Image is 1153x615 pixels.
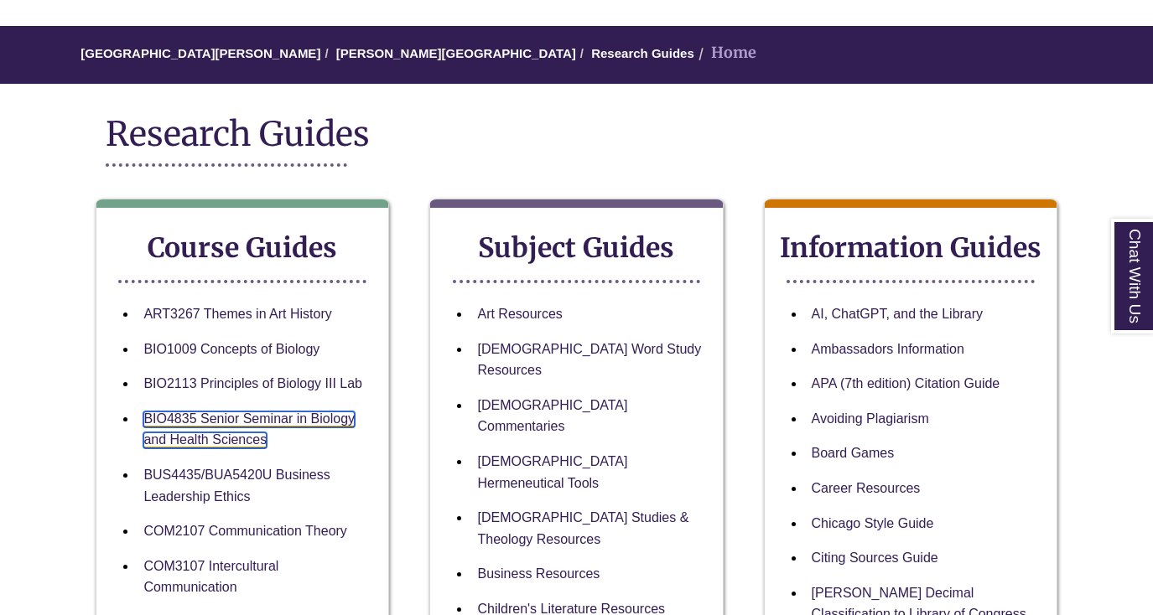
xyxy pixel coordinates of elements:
a: COM2107 Communication Theory [143,524,346,538]
a: [DEMOGRAPHIC_DATA] Hermeneutical Tools [477,454,627,490]
a: ART3267 Themes in Art History [143,307,331,321]
span: Research Guides [106,113,370,155]
a: Art Resources [477,307,562,321]
a: Avoiding Plagiarism [812,411,929,426]
li: Home [694,41,756,65]
a: Chicago Style Guide [812,516,934,530]
a: Career Resources [812,481,921,495]
a: BIO4835 Senior Seminar in Biology and Health Sciences [143,411,355,449]
a: [PERSON_NAME][GEOGRAPHIC_DATA] [336,46,576,60]
a: Citing Sources Guide [812,550,938,565]
a: AI, ChatGPT, and the Library [812,307,984,321]
a: COM3107 Intercultural Communication [143,559,278,595]
a: [DEMOGRAPHIC_DATA] Commentaries [477,398,627,434]
strong: Course Guides [148,231,337,265]
a: [GEOGRAPHIC_DATA][PERSON_NAME] [81,46,320,60]
strong: Information Guides [780,231,1041,265]
a: [DEMOGRAPHIC_DATA] Studies & Theology Resources [477,510,688,546]
a: BIO2113 Principles of Biology III Lab [143,376,362,390]
strong: Subject Guides [478,231,674,265]
a: BUS4435/BUA5420U Business Leadership Ethics [143,468,330,504]
a: Ambassadors Information [812,342,964,356]
a: APA (7th edition) Citation Guide [812,376,1000,390]
a: Business Resources [477,566,600,581]
a: Board Games [812,446,895,460]
a: [DEMOGRAPHIC_DATA] Word Study Resources [477,342,701,378]
a: Research Guides [591,46,694,60]
a: BIO1009 Concepts of Biology [143,342,319,356]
